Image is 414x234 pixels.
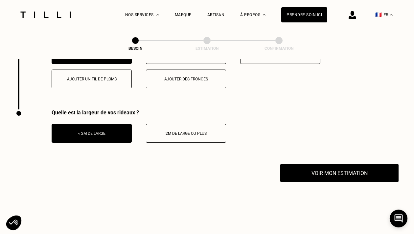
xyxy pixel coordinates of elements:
div: Confirmation [246,46,312,51]
img: Logo du service de couturière Tilli [18,12,73,18]
div: < 2m de large [55,131,128,136]
span: 🇫🇷 [375,12,382,18]
button: 2m de large ou plus [146,124,226,143]
img: Menu déroulant à propos [263,14,265,15]
a: Artisan [207,13,225,17]
div: Quelle est la largeur de vos rideaux ? [52,109,226,116]
div: 2m de large ou plus [149,131,222,136]
button: < 2m de large [52,124,132,143]
button: Voir mon estimation [280,164,399,182]
div: Estimation [174,46,240,51]
a: Prendre soin ici [281,7,327,22]
a: Marque [175,13,192,17]
img: menu déroulant [390,14,393,15]
div: Besoin [103,46,168,51]
div: Ajouter des fronces [149,77,222,81]
img: Menu déroulant [156,14,159,15]
button: Ajouter un fil de plomb [52,70,132,88]
div: Ajouter un fil de plomb [55,77,128,81]
img: icône connexion [349,11,356,19]
button: Ajouter des fronces [146,70,226,88]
